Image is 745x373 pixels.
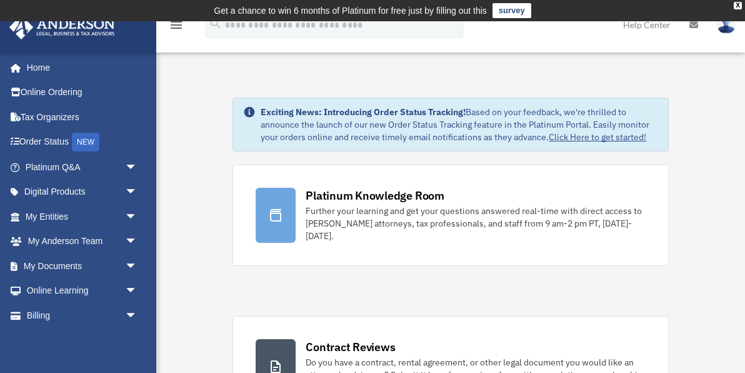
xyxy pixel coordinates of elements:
[9,180,156,205] a: Digital Productsarrow_drop_down
[306,339,395,355] div: Contract Reviews
[9,80,156,105] a: Online Ordering
[125,155,150,180] span: arrow_drop_down
[125,229,150,255] span: arrow_drop_down
[9,303,156,328] a: Billingarrow_drop_down
[214,3,487,18] div: Get a chance to win 6 months of Platinum for free just by filling out this
[232,165,669,266] a: Platinum Knowledge Room Further your learning and get your questions answered real-time with dire...
[9,155,156,180] a: Platinum Q&Aarrow_drop_down
[6,15,119,39] img: Anderson Advisors Platinum Portal
[9,204,156,229] a: My Entitiesarrow_drop_down
[9,328,156,353] a: Events Calendar
[306,188,444,203] div: Platinum Knowledge Room
[125,180,150,205] span: arrow_drop_down
[209,17,222,31] i: search
[734,2,742,9] div: close
[72,133,99,151] div: NEW
[9,130,156,155] a: Order StatusNEW
[9,278,156,304] a: Online Learningarrow_drop_down
[492,3,531,18] a: survey
[9,229,156,254] a: My Anderson Teamarrow_drop_down
[169,22,184,33] a: menu
[717,16,736,34] img: User Pic
[169,18,184,33] i: menu
[9,253,156,278] a: My Documentsarrow_drop_down
[306,205,646,242] div: Further your learning and get your questions answered real-time with direct access to [PERSON_NAM...
[549,131,646,143] a: Click Here to get started!
[125,204,150,230] span: arrow_drop_down
[261,106,658,143] div: Based on your feedback, we're thrilled to announce the launch of our new Order Status Tracking fe...
[261,106,466,118] strong: Exciting News: Introducing Order Status Tracking!
[9,55,150,80] a: Home
[125,253,150,279] span: arrow_drop_down
[9,105,156,130] a: Tax Organizers
[125,278,150,304] span: arrow_drop_down
[125,303,150,329] span: arrow_drop_down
